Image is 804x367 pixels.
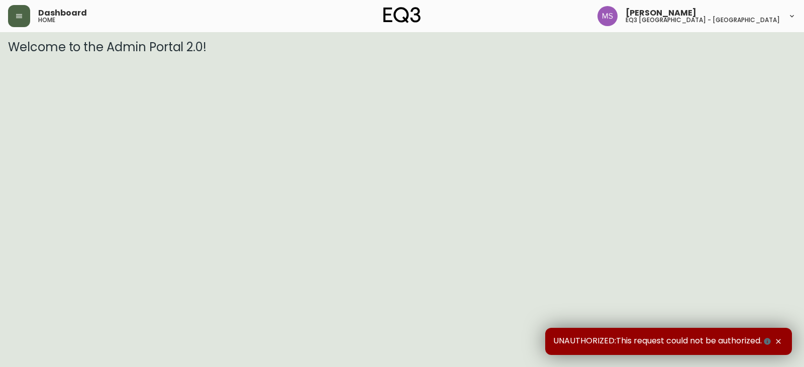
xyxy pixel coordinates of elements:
[553,336,773,347] span: UNAUTHORIZED:This request could not be authorized.
[383,7,421,23] img: logo
[597,6,618,26] img: 1b6e43211f6f3cc0b0729c9049b8e7af
[38,9,87,17] span: Dashboard
[38,17,55,23] h5: home
[626,9,696,17] span: [PERSON_NAME]
[626,17,780,23] h5: eq3 [GEOGRAPHIC_DATA] - [GEOGRAPHIC_DATA]
[8,40,796,54] h3: Welcome to the Admin Portal 2.0!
